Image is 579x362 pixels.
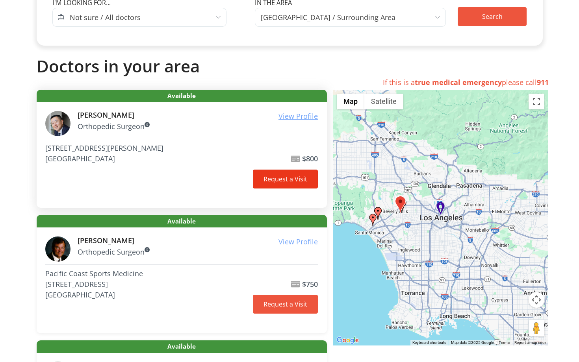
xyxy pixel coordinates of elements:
a: Open this area in Google Maps (opens a new window) [335,335,361,345]
strong: true medical emergency [415,78,502,87]
h6: [PERSON_NAME] [78,236,318,245]
h6: [PERSON_NAME] [78,111,318,120]
span: If this is a please call [383,78,549,87]
u: View Profile [278,111,318,121]
img: Google [335,335,361,345]
button: Map camera controls [529,292,544,308]
span: Not sure / All doctors [70,12,141,23]
button: Toggle fullscreen view [529,94,544,109]
h2: Doctors in your area [37,56,543,76]
b: $750 [302,279,318,289]
button: Show street map [337,94,364,109]
p: Orthopedic Surgeon [78,247,318,257]
span: Los Angeles / Surrounding Area [261,12,395,23]
button: Keyboard shortcuts [412,340,446,345]
span: Los Angeles / Surrounding Area [255,8,446,27]
b: $800 [302,154,318,163]
span: Map data ©2025 Google [451,340,494,345]
button: Search [458,7,527,26]
a: Report a map error [514,340,546,345]
img: Thomas [45,236,71,262]
span: Available [37,340,327,353]
address: [STREET_ADDRESS][PERSON_NAME] [GEOGRAPHIC_DATA] [45,143,249,164]
a: Terms (opens in new tab) [499,340,510,345]
p: Orthopedic Surgeon [78,121,318,132]
strong: 911 [537,78,549,87]
span: Available [37,215,327,227]
button: Show satellite imagery [364,94,403,109]
a: View Profile [278,236,318,247]
span: Available [37,90,327,102]
a: Request a Visit [253,295,318,314]
button: Drag Pegman onto the map to open Street View [529,320,544,336]
address: Pacific Coast Sports Medicine [STREET_ADDRESS] [GEOGRAPHIC_DATA] [45,268,249,300]
span: Not sure / All doctors [64,8,226,27]
a: Request a Visit [253,170,318,188]
img: Robert H. [45,111,71,136]
a: View Profile [278,111,318,122]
